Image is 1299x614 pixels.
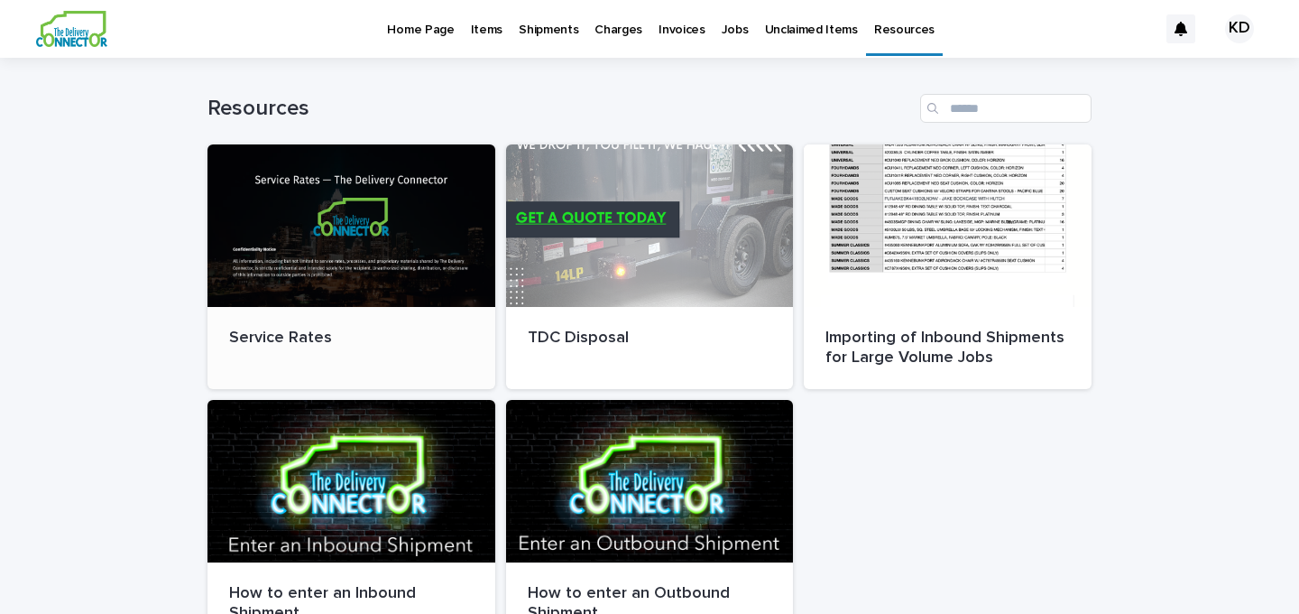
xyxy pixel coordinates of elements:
a: Importing of Inbound Shipments for Large Volume Jobs [804,144,1092,389]
p: TDC Disposal [528,329,772,349]
a: TDC Disposal [506,144,794,389]
h1: Resources [207,96,913,122]
img: aCWQmA6OSGG0Kwt8cj3c [36,11,107,47]
a: Service Rates [207,144,495,389]
p: Service Rates [229,329,474,349]
input: Search [920,94,1092,123]
p: Importing of Inbound Shipments for Large Volume Jobs [825,329,1070,367]
div: KD [1225,14,1254,43]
